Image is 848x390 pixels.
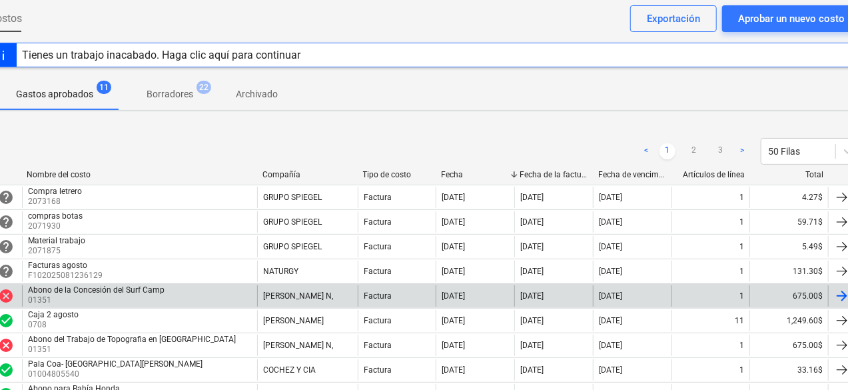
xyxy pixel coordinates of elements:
[520,267,544,276] div: [DATE]
[263,242,322,251] div: GRUPO SPIEGEL
[749,187,828,208] div: 4.27$
[686,143,702,159] a: Page 2
[364,267,392,276] div: Factura
[442,316,465,325] div: [DATE]
[442,267,465,276] div: [DATE]
[739,365,744,375] div: 1
[262,170,352,179] div: Compañía
[28,196,85,207] p: 2073168
[520,316,544,325] div: [DATE]
[599,193,622,202] div: [DATE]
[263,193,322,202] div: GRUPO SPIEGEL
[28,359,203,369] div: Pala Coa- [GEOGRAPHIC_DATA][PERSON_NAME]
[28,221,85,232] p: 2071930
[28,211,83,221] div: compras botas
[520,242,544,251] div: [DATE]
[28,369,205,380] p: 01004805540
[739,193,744,202] div: 1
[599,316,622,325] div: [DATE]
[28,335,236,344] div: Abono del Trabajo de Topografia en [GEOGRAPHIC_DATA]
[28,285,165,295] div: Abono de la Concesión del Surf Camp
[520,217,544,227] div: [DATE]
[442,242,465,251] div: [DATE]
[263,316,324,325] div: [PERSON_NAME]
[263,365,316,375] div: COCHEZ Y CIA
[147,87,193,101] p: Borradores
[749,236,828,257] div: 5.49$
[735,316,744,325] div: 11
[755,170,823,179] div: Total
[520,193,544,202] div: [DATE]
[364,217,392,227] div: Factura
[638,143,654,159] a: Previous page
[520,365,544,375] div: [DATE]
[16,87,93,101] p: Gastos aprobados
[677,170,745,179] div: Artículos de línea
[599,341,622,350] div: [DATE]
[364,316,392,325] div: Factura
[364,193,392,202] div: Factura
[749,211,828,233] div: 59.71$
[263,267,298,276] div: NATURGY
[739,267,744,276] div: 1
[197,81,211,94] span: 22
[647,10,700,27] div: Exportación
[364,242,392,251] div: Factura
[749,359,828,381] div: 33.16$
[28,310,79,319] div: Caja 2 agosto
[599,217,622,227] div: [DATE]
[598,170,666,179] div: Fecha de vencimiento
[28,295,167,306] p: 01351
[599,267,622,276] div: [DATE]
[739,242,744,251] div: 1
[442,217,465,227] div: [DATE]
[22,49,300,61] div: Tienes un trabajo inacabado. Haga clic aquí para continuar
[27,170,252,179] div: Nombre del costo
[97,81,111,94] span: 11
[749,261,828,282] div: 131.30$
[713,143,729,159] a: Page 3
[442,193,465,202] div: [DATE]
[734,143,750,159] a: Next page
[599,242,622,251] div: [DATE]
[739,217,744,227] div: 1
[28,344,238,355] p: 01351
[263,341,333,350] div: [PERSON_NAME] N,
[520,291,544,301] div: [DATE]
[630,5,717,32] button: Exportación
[364,341,392,350] div: Factura
[28,261,100,270] div: Facturas agosto
[739,291,744,301] div: 1
[364,365,392,375] div: Factura
[739,341,744,350] div: 1
[364,291,392,301] div: Factura
[28,245,88,257] p: 2071875
[599,291,622,301] div: [DATE]
[442,365,465,375] div: [DATE]
[520,341,544,350] div: [DATE]
[236,87,278,101] p: Archivado
[599,365,622,375] div: [DATE]
[749,285,828,307] div: 675.00$
[363,170,431,179] div: Tipo de costo
[442,341,465,350] div: [DATE]
[659,143,675,159] a: Page 1 is your current page
[520,170,588,179] div: Fecha de la factura
[28,187,82,196] div: Compra letrero
[28,236,85,245] div: Material trabajo
[442,291,465,301] div: [DATE]
[263,291,333,301] div: [PERSON_NAME] N,
[442,170,510,179] div: Fecha
[263,217,322,227] div: GRUPO SPIEGEL
[749,335,828,356] div: 675.00$
[28,270,103,281] p: F102025081236129
[28,319,81,331] p: 0708
[738,10,845,27] div: Aprobar un nuevo costo
[749,310,828,331] div: 1,249.60$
